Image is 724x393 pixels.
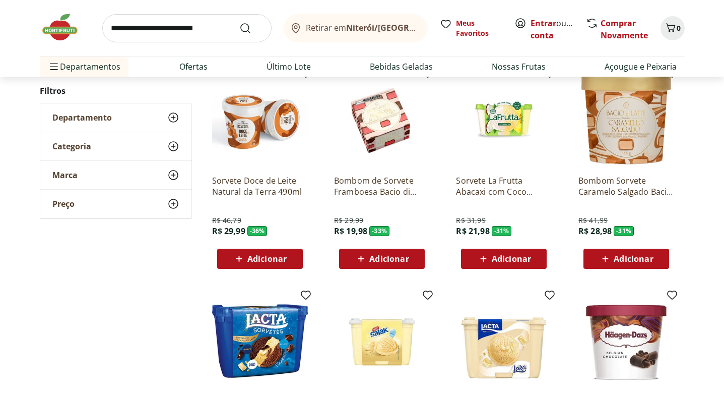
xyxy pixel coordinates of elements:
[102,14,272,42] input: search
[40,190,191,218] button: Preço
[492,226,512,236] span: - 31 %
[661,16,685,40] button: Carrinho
[492,255,531,263] span: Adicionar
[52,113,112,123] span: Departamento
[40,81,192,101] h2: Filtros
[578,215,608,226] span: R$ 41,99
[40,161,191,189] button: Marca
[456,175,552,197] a: Sorvete La Frutta Abacaxi com Coco Nestlé 900ml
[40,103,191,132] button: Departamento
[456,226,489,237] span: R$ 21,98
[614,226,634,236] span: - 31 %
[212,215,241,226] span: R$ 46,79
[247,226,268,236] span: - 36 %
[334,71,430,167] img: Bombom de Sorvete Framboesa Bacio di Latte caixa 90g
[334,293,430,389] img: Sorvete Galak Nestle 1,5l
[284,14,428,42] button: Retirar emNiterói/[GEOGRAPHIC_DATA]
[583,249,669,269] button: Adicionar
[179,61,208,73] a: Ofertas
[456,18,502,38] span: Meus Favoritos
[461,249,547,269] button: Adicionar
[267,61,311,73] a: Último Lote
[370,61,433,73] a: Bebidas Geladas
[531,17,575,41] span: ou
[578,175,674,197] a: Bombom Sorvete Caramelo Salgado Bacio Di Latte 144g
[247,255,287,263] span: Adicionar
[48,54,120,79] span: Departamentos
[52,141,91,151] span: Categoria
[339,249,425,269] button: Adicionar
[52,170,78,180] span: Marca
[601,18,648,41] a: Comprar Novamente
[306,23,417,32] span: Retirar em
[52,199,75,209] span: Preço
[614,255,653,263] span: Adicionar
[456,71,552,167] img: Sorvete La Frutta Abacaxi com Coco Nestlé 900ml
[212,226,245,237] span: R$ 29,99
[492,61,546,73] a: Nossas Frutas
[531,18,556,29] a: Entrar
[677,23,681,33] span: 0
[40,12,90,42] img: Hortifruti
[40,132,191,160] button: Categoria
[334,226,367,237] span: R$ 19,98
[346,22,461,33] b: Niterói/[GEOGRAPHIC_DATA]
[217,249,303,269] button: Adicionar
[456,215,485,226] span: R$ 31,99
[578,226,612,237] span: R$ 28,98
[456,293,552,389] img: Sorvete de Chocolate Branco Laka 1,5l
[578,71,674,167] img: Bombom Sorvete Caramelo Salgado Bacio Di Latte 144g
[369,226,389,236] span: - 33 %
[212,175,308,197] a: Sorvete Doce de Leite Natural da Terra 490ml
[334,215,363,226] span: R$ 29,99
[369,255,409,263] span: Adicionar
[531,18,586,41] a: Criar conta
[605,61,677,73] a: Açougue e Peixaria
[239,22,264,34] button: Submit Search
[334,175,430,197] a: Bombom de Sorvete Framboesa Bacio di Latte caixa 90g
[212,293,308,389] img: Sorvete 3 Chocolates Lacta 1,5l
[578,293,674,389] img: Sorvete Chocolate Belga Häagen-Dazs 100ml
[440,18,502,38] a: Meus Favoritos
[212,71,308,167] img: Sorvete Doce de Leite Natural da Terra 490ml
[48,54,60,79] button: Menu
